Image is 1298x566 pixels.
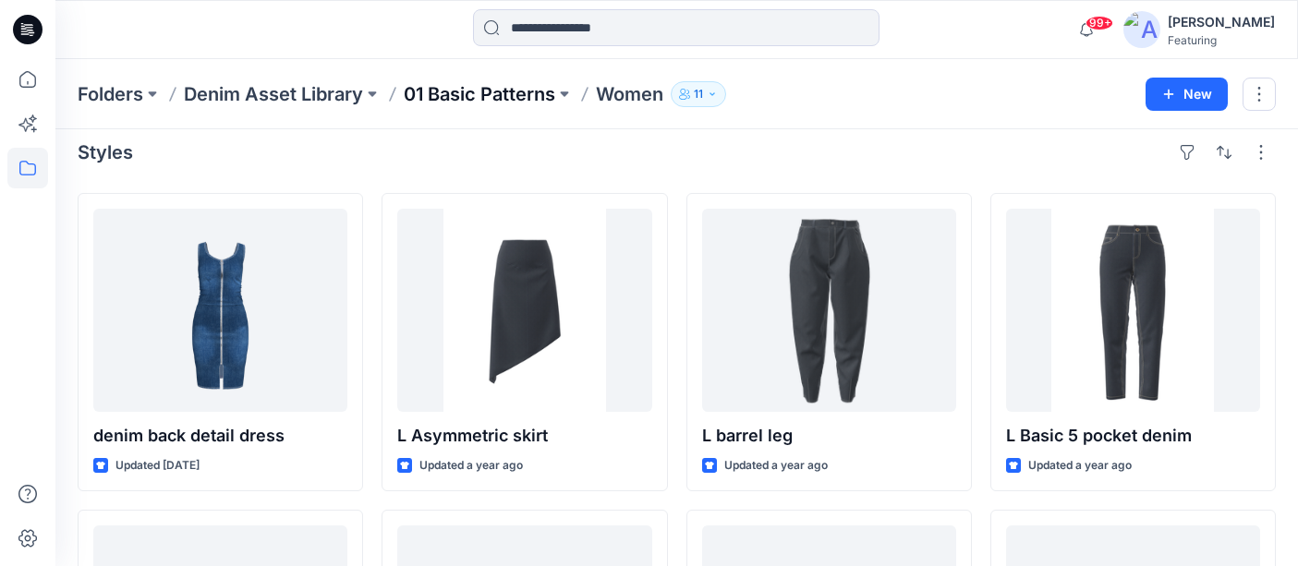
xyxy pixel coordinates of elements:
[1086,16,1113,30] span: 99+
[702,423,956,449] p: L barrel leg
[702,209,956,412] a: L barrel leg
[1006,209,1260,412] a: L Basic 5 pocket denim
[397,423,651,449] p: L Asymmetric skirt
[93,423,347,449] p: denim back detail dress
[184,81,363,107] a: Denim Asset Library
[671,81,726,107] button: 11
[724,456,828,476] p: Updated a year ago
[1123,11,1160,48] img: avatar
[78,81,143,107] a: Folders
[397,209,651,412] a: L Asymmetric skirt
[1006,423,1260,449] p: L Basic 5 pocket denim
[596,81,663,107] p: Women
[1028,456,1132,476] p: Updated a year ago
[1168,11,1275,33] div: [PERSON_NAME]
[1168,33,1275,47] div: Featuring
[115,456,200,476] p: Updated [DATE]
[93,209,347,412] a: denim back detail dress
[694,84,703,104] p: 11
[404,81,555,107] a: 01 Basic Patterns
[1146,78,1228,111] button: New
[419,456,523,476] p: Updated a year ago
[78,141,133,163] h4: Styles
